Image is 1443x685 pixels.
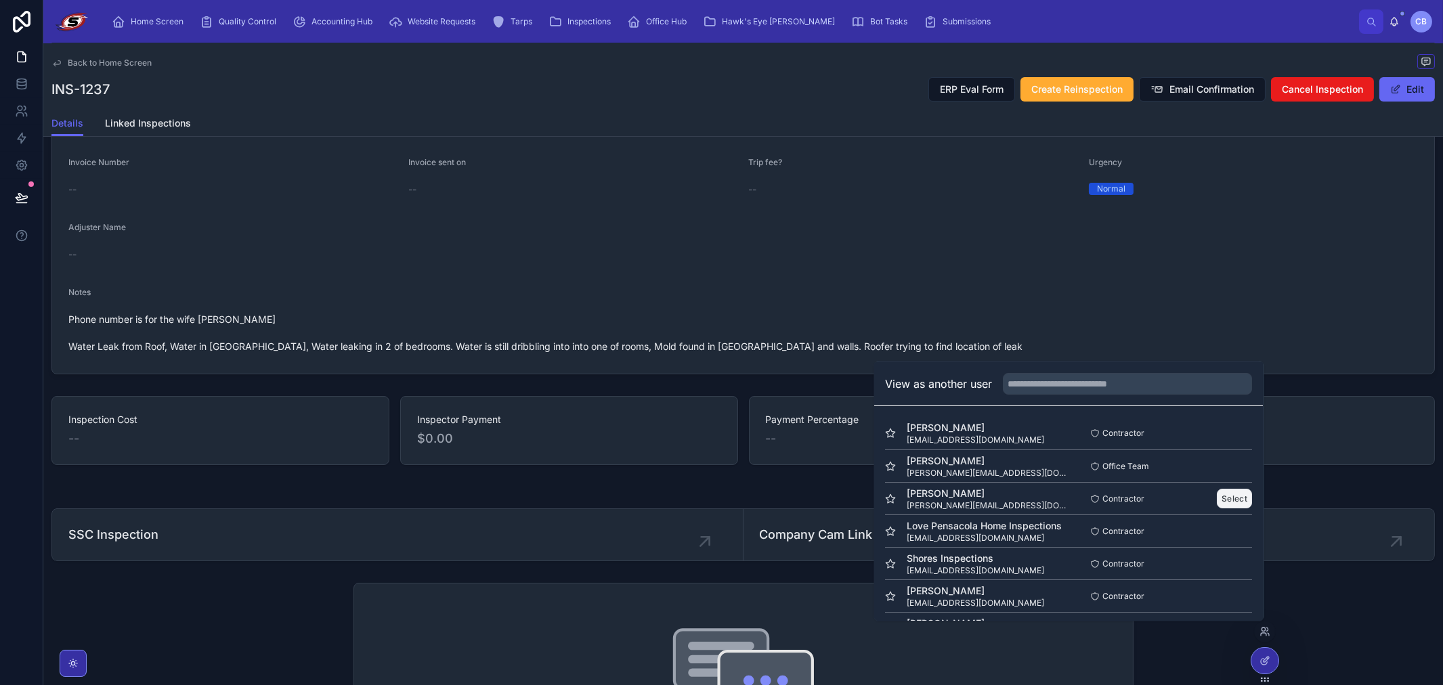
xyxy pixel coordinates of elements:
button: Email Confirmation [1139,77,1266,102]
span: -- [408,183,416,196]
span: Inspection Cost [68,413,372,426]
span: Contractor [1103,558,1145,569]
span: Linked Inspections [105,116,191,130]
span: Payment Percentage [766,413,1070,426]
a: Office Hub [623,9,696,34]
span: Company Cam Link [760,525,1419,544]
span: Quality Control [219,16,276,27]
a: Home Screen [108,9,193,34]
a: Hawk's Eye [PERSON_NAME] [699,9,844,34]
span: Phone number is for the wife [PERSON_NAME] Water Leak from Roof, Water in [GEOGRAPHIC_DATA], Wate... [68,313,1418,353]
span: Hawk's Eye [PERSON_NAME] [722,16,835,27]
a: Submissions [920,9,1000,34]
div: Normal [1097,183,1125,195]
span: Office Team [1103,460,1150,471]
span: Cancel Inspection [1282,83,1363,96]
span: SSC Inspection [68,525,727,544]
span: [PERSON_NAME] [907,421,1045,435]
span: -- [766,429,777,448]
span: Submissions [943,16,991,27]
span: Payment Status [1114,413,1418,426]
span: [PERSON_NAME] [907,454,1069,467]
a: Tarps [488,9,542,34]
span: Unpaid [1114,429,1418,448]
span: [PERSON_NAME][EMAIL_ADDRESS][DOMAIN_NAME] [907,500,1069,510]
span: Contractor [1103,590,1145,601]
span: CB [1416,16,1427,27]
span: Tarps [511,16,532,27]
span: [EMAIL_ADDRESS][DOMAIN_NAME] [907,435,1045,445]
span: Contractor [1103,493,1145,504]
span: Love Pensacola Home Inspections [907,518,1062,532]
span: [PERSON_NAME][EMAIL_ADDRESS][DOMAIN_NAME] [907,467,1069,478]
a: Bot Tasks [847,9,917,34]
button: Select [1218,489,1253,508]
span: -- [749,183,757,196]
span: -- [68,429,79,448]
span: Details [51,116,83,130]
a: Accounting Hub [288,9,382,34]
span: Shores Inspections [907,551,1045,565]
a: Quality Control [196,9,286,34]
span: [PERSON_NAME] [907,486,1069,500]
a: Back to Home Screen [51,58,152,68]
span: $0.00 [417,429,721,448]
span: Bot Tasks [870,16,907,27]
span: [PERSON_NAME] [907,583,1045,597]
a: Company Cam Link [744,509,1435,560]
span: Inspector Payment [417,413,721,426]
a: Inspections [544,9,620,34]
span: Email Confirmation [1169,83,1254,96]
button: Edit [1379,77,1435,102]
span: Back to Home Screen [68,58,152,68]
span: Invoice sent on [408,157,466,167]
a: Website Requests [385,9,485,34]
span: -- [68,248,77,261]
h2: View as another user [886,376,993,392]
div: scrollable content [101,7,1359,37]
span: Invoice Number [68,157,129,167]
span: Accounting Hub [311,16,372,27]
a: Linked Inspections [105,111,191,138]
span: Notes [68,287,91,297]
span: Office Hub [646,16,687,27]
span: Contractor [1103,525,1145,536]
a: Details [51,111,83,137]
span: Adjuster Name [68,222,126,232]
span: Inspections [567,16,611,27]
img: App logo [54,11,90,32]
h1: INS-1237 [51,80,110,99]
span: Contractor [1103,428,1145,439]
span: ERP Eval Form [940,83,1004,96]
button: Create Reinspection [1020,77,1134,102]
span: Website Requests [408,16,475,27]
span: [EMAIL_ADDRESS][DOMAIN_NAME] [907,597,1045,608]
button: Cancel Inspection [1271,77,1374,102]
span: [EMAIL_ADDRESS][DOMAIN_NAME] [907,565,1045,575]
span: Trip fee? [749,157,783,167]
span: [PERSON_NAME] [907,616,1045,629]
a: SSC Inspection [52,509,744,560]
span: Urgency [1089,157,1122,167]
button: ERP Eval Form [928,77,1015,102]
span: Create Reinspection [1031,83,1123,96]
span: -- [68,183,77,196]
span: Home Screen [131,16,184,27]
span: [EMAIL_ADDRESS][DOMAIN_NAME] [907,532,1062,543]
